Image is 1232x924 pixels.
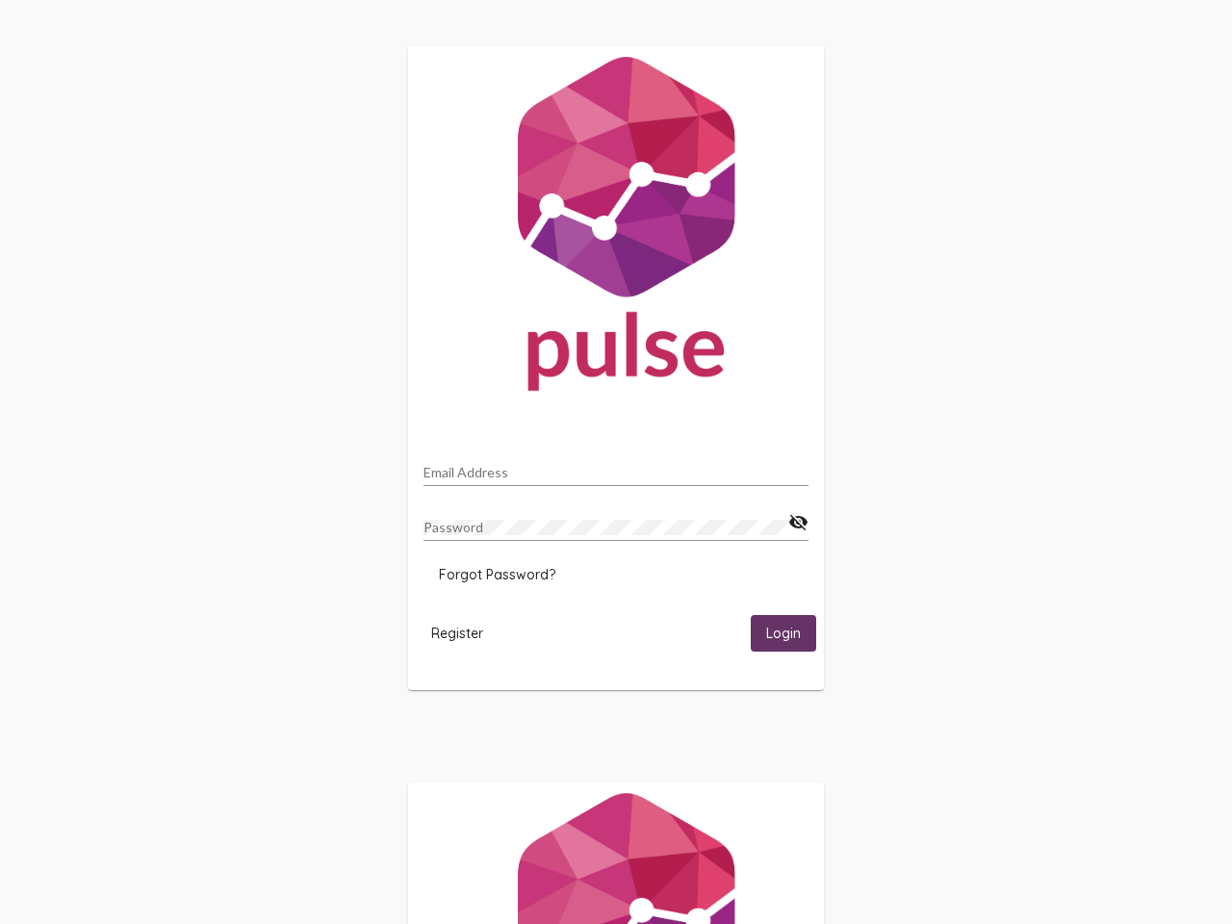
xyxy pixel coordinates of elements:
mat-icon: visibility_off [788,511,808,534]
span: Forgot Password? [439,566,555,583]
span: Register [431,625,483,642]
span: Login [766,626,801,643]
img: Pulse For Good Logo [408,46,824,410]
button: Login [751,615,816,651]
button: Forgot Password? [423,557,571,592]
button: Register [416,615,499,651]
